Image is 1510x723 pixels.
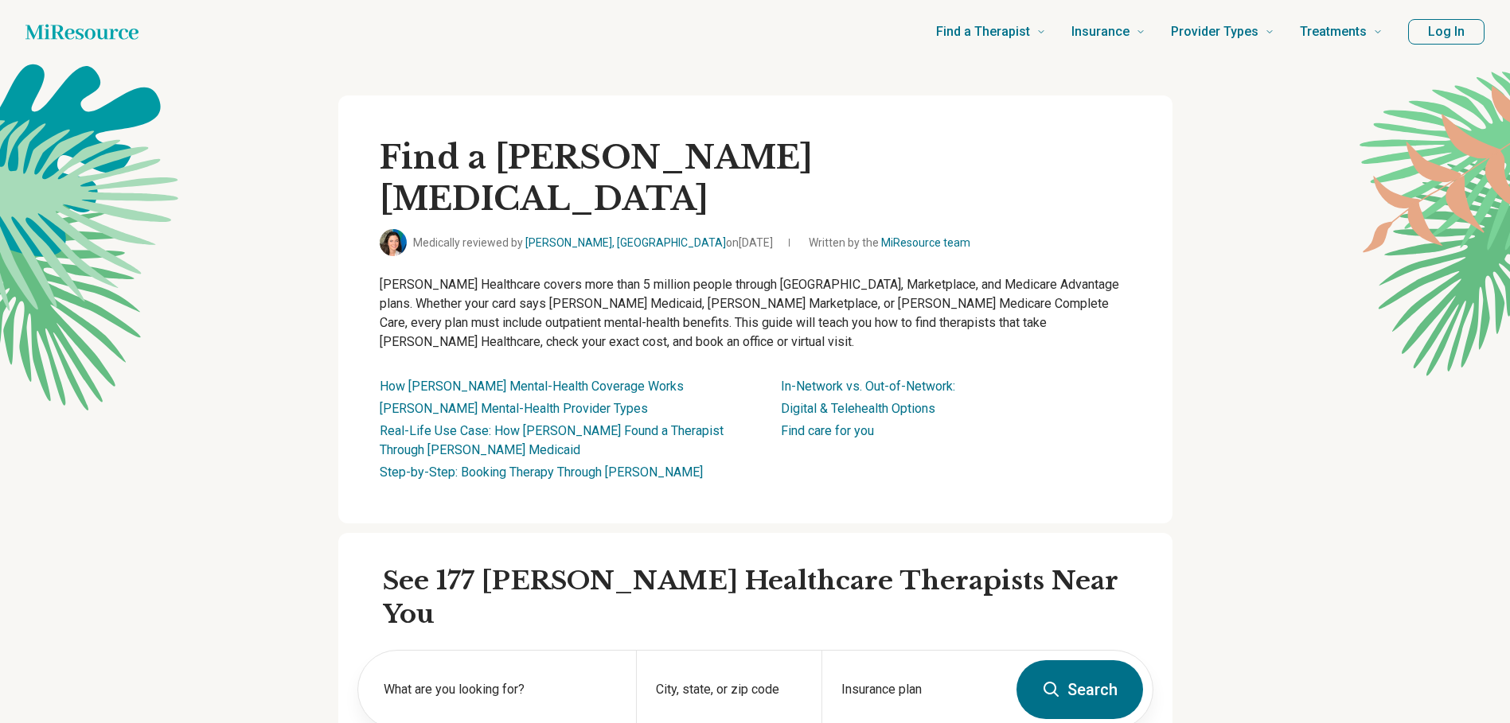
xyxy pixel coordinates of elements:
[380,137,1131,220] h1: Find a [PERSON_NAME] [MEDICAL_DATA]
[936,21,1030,43] span: Find a Therapist
[781,423,874,438] a: Find care for you
[380,423,724,457] a: Real-Life Use Case: How [PERSON_NAME] Found a Therapist Through [PERSON_NAME] Medicaid
[380,275,1131,352] p: [PERSON_NAME] Healthcare covers more than 5 million people through [GEOGRAPHIC_DATA], Marketplace...
[781,379,955,394] a: In-Network vs. Out-of-Network:
[384,680,617,699] label: What are you looking for?
[383,565,1153,631] h2: See 177 [PERSON_NAME] Healthcare Therapists Near You
[380,379,684,394] a: How [PERSON_NAME] Mental-Health Coverage Works
[1300,21,1367,43] span: Treatments
[380,465,703,480] a: Step-by-Step: Booking Therapy Through [PERSON_NAME]
[1408,19,1485,45] button: Log In
[1071,21,1130,43] span: Insurance
[413,235,773,251] span: Medically reviewed by
[781,401,935,416] a: Digital & Telehealth Options
[380,401,648,416] a: [PERSON_NAME] Mental-Health Provider Types
[881,236,970,249] a: MiResource team
[25,16,139,48] a: Home page
[525,236,726,249] a: [PERSON_NAME], [GEOGRAPHIC_DATA]
[1171,21,1258,43] span: Provider Types
[809,235,970,251] span: Written by the
[1016,660,1143,719] button: Search
[726,236,773,249] span: on [DATE]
